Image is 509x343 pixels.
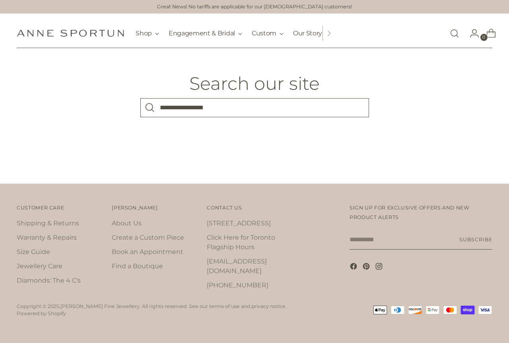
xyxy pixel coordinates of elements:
[17,234,77,241] a: Warranty & Repairs
[189,74,320,93] h1: Search our site
[293,25,322,42] a: Our Story
[136,25,159,42] button: Shop
[207,281,268,289] a: [PHONE_NUMBER]
[17,303,287,310] p: Copyright © 2025, . All rights reserved. See our terms of use and privacy notice.
[112,234,184,241] a: Create a Custom Piece
[207,205,242,211] span: Contact Us
[459,230,492,250] button: Subscribe
[17,310,66,316] a: Powered by Shopify
[480,25,496,41] a: Open cart modal
[140,98,159,117] button: Search
[112,248,183,256] a: Book an Appointment
[207,234,275,251] a: Click Here for Toronto Flagship Hours
[480,34,488,41] span: 0
[447,25,462,41] a: Open search modal
[157,3,352,11] a: Great News! No tariffs are applicable for our [DEMOGRAPHIC_DATA] customers!
[17,29,124,37] a: Anne Sportun Fine Jewellery
[17,205,64,211] span: Customer Care
[252,25,284,42] button: Custom
[463,25,479,41] a: Go to the account page
[112,205,157,211] span: [PERSON_NAME]
[60,303,140,309] a: [PERSON_NAME] Fine Jewellery
[207,219,271,227] a: [STREET_ADDRESS]
[112,219,142,227] a: About Us
[112,262,163,270] a: Find a Boutique
[17,219,79,227] a: Shipping & Returns
[17,248,50,256] a: Size Guide
[350,205,469,220] span: Sign up for exclusive offers and new product alerts
[169,25,242,42] button: Engagement & Bridal
[17,262,62,270] a: Jewellery Care
[207,258,267,275] a: [EMAIL_ADDRESS][DOMAIN_NAME]
[17,277,81,284] a: Diamonds: The 4 C's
